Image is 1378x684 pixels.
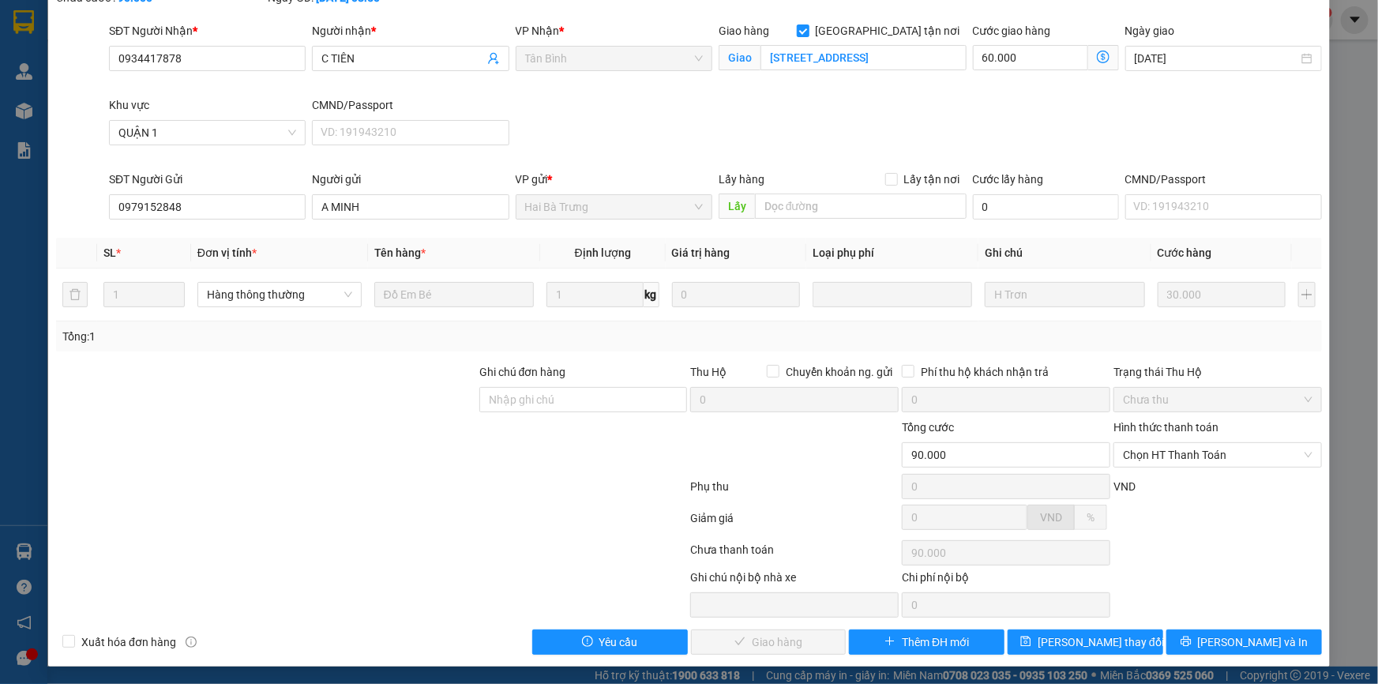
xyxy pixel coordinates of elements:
button: checkGiao hàng [691,630,847,655]
button: exclamation-circleYêu cầu [532,630,688,655]
div: Tổng: 1 [62,328,532,345]
input: Dọc đường [755,194,967,219]
div: SĐT Người Nhận [109,22,306,39]
span: Thêm ĐH mới [902,633,969,651]
span: save [1020,636,1031,648]
span: user-add [487,52,500,65]
span: Hai Bà Trưng [525,195,703,219]
span: Giá trị hàng [672,246,730,259]
div: Ghi chú nội bộ nhà xe [690,569,899,592]
input: 0 [1158,282,1286,307]
span: Lấy tận nơi [898,171,967,188]
span: VP Nhận [516,24,560,37]
div: Người gửi [312,171,509,188]
button: save[PERSON_NAME] thay đổi [1008,630,1163,655]
span: VND [1040,511,1062,524]
span: Tổng cước [902,421,954,434]
label: Cước lấy hàng [973,173,1044,186]
span: Cước hàng [1158,246,1212,259]
span: Định lượng [575,246,631,259]
input: Cước giao hàng [973,45,1088,70]
input: Cước lấy hàng [973,194,1119,220]
div: SĐT Người Gửi [109,171,306,188]
div: Giảm giá [689,509,901,537]
input: Ghi Chú [985,282,1144,307]
span: [PERSON_NAME] thay đổi [1038,633,1164,651]
button: plus [1298,282,1316,307]
span: Chọn HT Thanh Toán [1123,443,1312,467]
label: Hình thức thanh toán [1113,421,1218,434]
label: Ngày giao [1125,24,1175,37]
span: Lấy hàng [719,173,764,186]
span: Chưa thu [1123,388,1312,412]
span: info-circle [186,637,197,648]
th: Ghi chú [978,238,1151,269]
input: VD: Bàn, Ghế [374,282,534,307]
span: QUẬN 1 [118,121,296,145]
div: VP gửi [516,171,712,188]
div: CMND/Passport [1125,171,1322,188]
span: printer [1181,636,1192,648]
span: Yêu cầu [599,633,638,651]
div: Người nhận [312,22,509,39]
input: Ghi chú đơn hàng [479,387,688,412]
div: Chưa thanh toán [689,541,901,569]
span: VND [1113,480,1136,493]
span: SL [103,246,116,259]
label: Cước giao hàng [973,24,1051,37]
input: 0 [672,282,801,307]
span: Tên hàng [374,246,426,259]
div: Khu vực [109,96,306,114]
span: Lấy [719,194,755,219]
span: Đơn vị tính [197,246,257,259]
th: Loại phụ phí [806,238,978,269]
span: exclamation-circle [582,636,593,648]
div: Phụ thu [689,478,901,505]
span: plus [884,636,896,648]
span: Hàng thông thường [207,283,352,306]
span: Thu Hộ [690,366,727,378]
span: Chuyển khoản ng. gửi [779,363,899,381]
div: CMND/Passport [312,96,509,114]
span: dollar-circle [1097,51,1110,63]
button: printer[PERSON_NAME] và In [1166,630,1322,655]
div: Chi phí nội bộ [902,569,1110,592]
button: plusThêm ĐH mới [849,630,1004,655]
span: Tân Bình [525,47,703,70]
span: Giao hàng [719,24,769,37]
button: delete [62,282,88,307]
span: Xuất hóa đơn hàng [75,633,182,651]
span: [PERSON_NAME] và In [1198,633,1309,651]
span: % [1087,511,1095,524]
span: [GEOGRAPHIC_DATA] tận nơi [809,22,967,39]
input: Giao tận nơi [760,45,967,70]
label: Ghi chú đơn hàng [479,366,566,378]
span: kg [644,282,659,307]
div: Trạng thái Thu Hộ [1113,363,1322,381]
span: Giao [719,45,760,70]
input: Ngày giao [1135,50,1298,67]
span: Phí thu hộ khách nhận trả [914,363,1055,381]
